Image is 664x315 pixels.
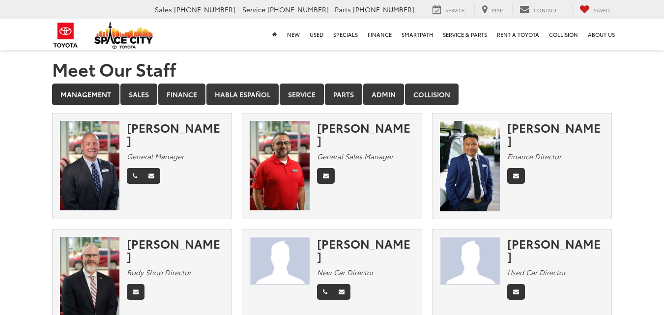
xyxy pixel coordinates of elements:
[583,19,620,50] a: About Us
[363,19,397,50] a: Finance
[317,151,393,161] em: General Sales Manager
[363,84,404,105] a: Admin
[353,4,414,14] span: [PHONE_NUMBER]
[440,121,500,211] img: Nam Pham
[143,168,160,184] a: Email
[507,237,605,263] div: [PERSON_NAME]
[397,19,438,50] a: SmartPath
[282,19,305,50] a: New
[52,84,119,105] a: Management
[317,284,333,300] a: Phone
[158,84,205,105] a: Finance
[507,168,525,184] a: Email
[335,4,351,14] span: Parts
[127,121,224,147] div: [PERSON_NAME]
[474,4,510,15] a: Map
[60,121,120,211] img: Ben Saxton
[94,22,153,49] img: Space City Toyota
[534,6,557,14] span: Contact
[572,4,617,15] a: My Saved Vehicles
[328,19,363,50] a: Specials
[317,237,414,263] div: [PERSON_NAME]
[512,4,564,15] a: Contact
[52,84,612,106] div: Department Tabs
[127,151,184,161] em: General Manager
[127,284,144,300] a: Email
[280,84,324,105] a: Service
[492,19,544,50] a: Rent a Toyota
[250,121,310,211] img: Cecilio Flores
[325,84,362,105] a: Parts
[507,151,561,161] em: Finance Director
[305,19,328,50] a: Used
[317,168,335,184] a: Email
[267,19,282,50] a: Home
[317,121,414,147] div: [PERSON_NAME]
[507,267,566,277] em: Used Car Director
[47,19,84,51] img: Toyota
[120,84,157,105] a: Sales
[492,6,503,14] span: Map
[445,6,465,14] span: Service
[438,19,492,50] a: Service & Parts
[127,267,191,277] em: Body Shop Director
[174,4,235,14] span: [PHONE_NUMBER]
[127,237,224,263] div: [PERSON_NAME]
[507,284,525,300] a: Email
[155,4,172,14] span: Sales
[242,4,265,14] span: Service
[250,237,310,286] img: JAMES TAYLOR
[544,19,583,50] a: Collision
[507,121,605,147] div: [PERSON_NAME]
[127,168,143,184] a: Phone
[206,84,279,105] a: Habla Español
[333,284,350,300] a: Email
[594,6,610,14] span: Saved
[52,59,612,79] h1: Meet Our Staff
[405,84,459,105] a: Collision
[267,4,329,14] span: [PHONE_NUMBER]
[425,4,472,15] a: Service
[440,237,500,286] img: Marco Compean
[317,267,374,277] em: New Car Director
